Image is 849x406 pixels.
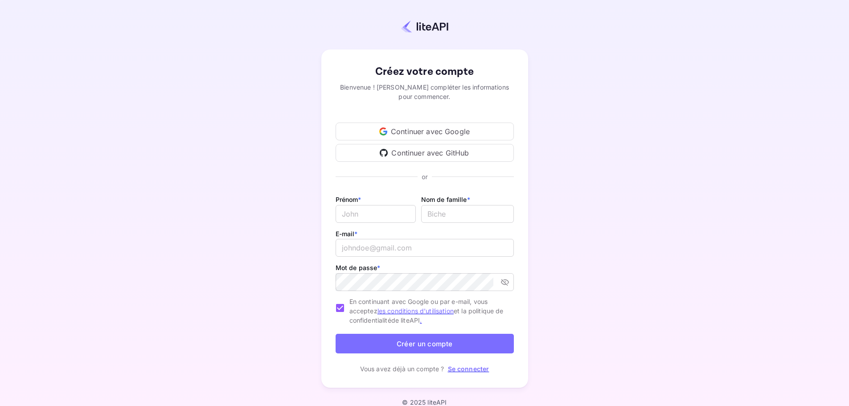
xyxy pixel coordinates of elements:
font: Continuer avec Google [391,127,470,136]
input: John [336,205,416,223]
font: Mot de passe [336,264,377,271]
a: Se connecter [448,365,489,373]
font: E-mail [336,230,355,238]
input: Biche [421,205,514,223]
font: Créez votre compte [375,65,474,78]
a: les conditions d'utilisation [377,307,454,315]
font: En continuant avec Google ou par e-mail, vous acceptez [349,298,488,315]
a: . [420,316,422,324]
font: Bienvenue ! [PERSON_NAME] compléter les informations pour commencer. [340,83,509,100]
img: liteapi [401,20,448,33]
font: Prénom [336,196,358,203]
font: © 2025 liteAPI [402,398,447,406]
font: de liteAPI [391,316,420,324]
input: johndoe@gmail.com [336,239,514,257]
button: Créer un compte [336,334,514,353]
font: Vous avez déjà un compte ? [360,365,444,373]
font: Créer un compte [397,340,453,348]
font: Continuer avec GitHub [391,148,469,157]
font: Nom de famille [421,196,467,203]
button: activer la visibilité du mot de passe [497,274,513,290]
